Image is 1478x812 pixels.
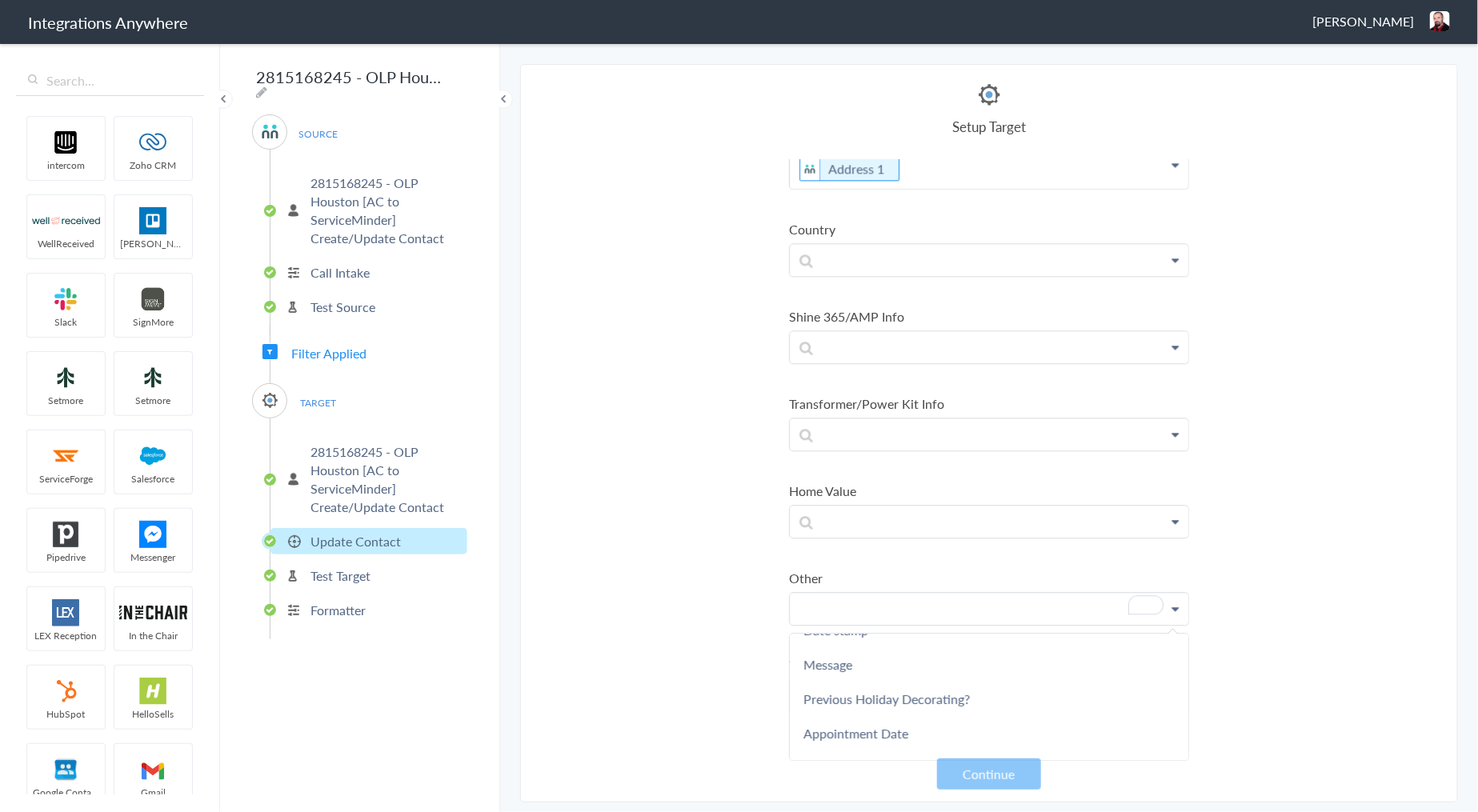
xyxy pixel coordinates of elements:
li: Address 1 [799,157,899,181]
p: Formatter [310,601,366,619]
a: Appointment Service [790,750,1188,785]
img: FBM.png [119,521,187,548]
img: lex-app-logo.svg [32,599,100,626]
img: setmoreNew.jpg [32,364,100,391]
span: SignMore [114,315,192,329]
img: signmore-logo.png [119,286,187,313]
label: Country [789,220,1189,238]
img: gmail-logo.svg [119,756,187,783]
span: Pipedrive [27,550,105,564]
span: HubSpot [27,707,105,721]
span: ServiceForge [27,472,105,486]
img: hubspot-logo.svg [32,678,100,705]
h1: Integrations Anywhere [28,11,188,34]
a: Message [790,647,1188,682]
span: Gmail [114,786,192,799]
span: In the Chair [114,629,192,642]
label: Other [789,569,1189,587]
label: Home Value [789,482,1189,500]
img: salesforce-logo.svg [119,442,187,470]
img: zoho-logo.svg [119,129,187,156]
span: WellReceived [27,237,105,250]
img: inch-logo.svg [119,599,187,626]
p: Test Target [310,566,371,585]
p: Update Contact [310,532,401,550]
img: answerconnect-logo.svg [800,158,820,180]
span: Setmore [27,394,105,407]
img: hs-app-logo.svg [119,678,187,705]
h4: Setup Target [789,117,1189,136]
img: intercom-logo.svg [32,129,100,156]
p: Test Source [310,298,375,316]
img: trello.png [119,207,187,234]
label: Shine 365/AMP Info [789,307,1189,326]
span: Messenger [114,550,192,564]
span: SOURCE [288,123,349,145]
span: [PERSON_NAME] [114,237,192,250]
img: serviceminder-logo.svg [975,81,1003,109]
img: slack-logo.svg [32,286,100,313]
a: Appointment Date [790,716,1188,750]
img: wr-logo.svg [32,207,100,234]
span: intercom [27,158,105,172]
img: headshot.png [1430,11,1450,31]
span: TARGET [288,392,349,414]
a: Previous Holiday Decorating? [790,682,1188,716]
span: Setmore [114,394,192,407]
input: Search... [16,66,204,96]
img: serviceforge-icon.png [32,442,100,470]
span: Filter Applied [291,344,366,362]
span: HelloSells [114,707,192,721]
span: LEX Reception [27,629,105,642]
label: Transformer/Power Kit Info [789,394,1189,413]
p: 2815168245 - OLP Houston [AC to ServiceMinder] Create/Update Contact [310,174,463,247]
span: Google Contacts [27,786,105,799]
span: Slack [27,315,105,329]
img: pipedrive.png [32,521,100,548]
p: 2815168245 - OLP Houston [AC to ServiceMinder] Create/Update Contact [310,442,463,516]
img: setmoreNew.jpg [119,364,187,391]
p: To enrich screen reader interactions, please activate Accessibility in Grammarly extension settings [790,593,1188,624]
p: Call Intake [310,263,370,282]
span: Salesforce [114,472,192,486]
span: [PERSON_NAME] [1312,12,1414,30]
button: Continue [937,758,1041,790]
img: serviceminder-logo.svg [260,390,280,410]
span: Zoho CRM [114,158,192,172]
img: googleContact_logo.png [32,756,100,783]
img: answerconnect-logo.svg [260,122,280,142]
